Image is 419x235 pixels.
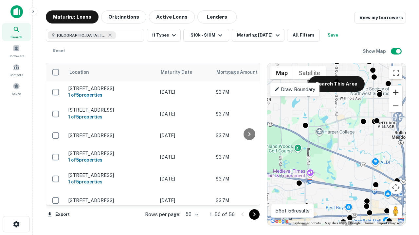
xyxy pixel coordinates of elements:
span: Mortgage Amount [216,68,266,76]
a: Report a map error [377,221,404,225]
p: [DATE] [160,153,209,161]
p: [STREET_ADDRESS] [68,133,154,138]
p: [STREET_ADDRESS] [68,107,154,113]
button: Maturing Loans [46,10,99,23]
button: Originations [101,10,146,23]
div: 0 0 [267,63,406,226]
iframe: Chat Widget [386,162,419,193]
span: Map data ©2025 Google [325,221,360,225]
p: [DATE] [160,110,209,117]
button: All Filters [287,29,320,42]
a: View my borrowers [354,12,406,23]
h6: 1 of 5 properties [68,113,154,120]
p: $3.7M [216,110,281,117]
button: Show street map [270,66,293,79]
th: Maturity Date [157,63,212,81]
p: Rows per page: [145,211,180,218]
p: [DATE] [160,197,209,204]
button: $10k - $10M [183,29,229,42]
th: Location [65,63,157,81]
button: Active Loans [149,10,195,23]
a: Terms (opens in new tab) [364,221,373,225]
button: Zoom in [389,86,402,99]
span: Borrowers [9,53,24,58]
p: Draw Boundary [274,86,315,93]
h6: 1 of 5 properties [68,91,154,99]
span: Saved [12,91,21,96]
img: Google [269,217,290,226]
button: Maturing [DATE] [232,29,284,42]
button: Drag Pegman onto the map to open Street View [389,205,402,218]
img: capitalize-icon.png [10,5,23,18]
a: Open this area in Google Maps (opens a new window) [269,217,290,226]
a: Borrowers [2,42,31,60]
a: Contacts [2,61,31,79]
button: Reset [48,44,69,57]
button: Lenders [197,10,237,23]
button: Export [46,210,71,219]
p: [STREET_ADDRESS] [68,197,154,203]
p: $3.7M [216,153,281,161]
p: [DATE] [160,88,209,96]
p: 56 of 56 results [275,207,310,215]
p: [DATE] [160,175,209,182]
button: 11 Types [147,29,181,42]
p: $3.7M [216,175,281,182]
button: Zoom out [389,99,402,112]
button: Toggle fullscreen view [389,66,402,79]
span: Location [69,68,89,76]
p: $3.7M [216,197,281,204]
h6: 1 of 5 properties [68,178,154,185]
button: Save your search to get updates of matches that match your search criteria. [322,29,343,42]
p: $3.7M [216,88,281,96]
span: [GEOGRAPHIC_DATA], [GEOGRAPHIC_DATA] [57,32,106,38]
button: Keyboard shortcuts [293,221,321,226]
h6: Show Map [363,48,387,55]
p: [STREET_ADDRESS] [68,150,154,156]
button: Search This Area [308,76,365,92]
button: Show satellite imagery [293,66,326,79]
span: Maturity Date [161,68,201,76]
a: Saved [2,80,31,98]
h6: 1 of 5 properties [68,156,154,164]
button: Go to next page [249,209,260,220]
div: 50 [183,210,199,219]
p: [STREET_ADDRESS] [68,172,154,178]
div: Maturing [DATE] [237,31,282,39]
span: Contacts [10,72,23,77]
th: Mortgage Amount [212,63,284,81]
p: [DATE] [160,132,209,139]
p: $3.7M [216,132,281,139]
p: [STREET_ADDRESS] [68,86,154,91]
a: Search [2,23,31,41]
p: 1–50 of 56 [210,211,235,218]
span: Search [10,34,22,39]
